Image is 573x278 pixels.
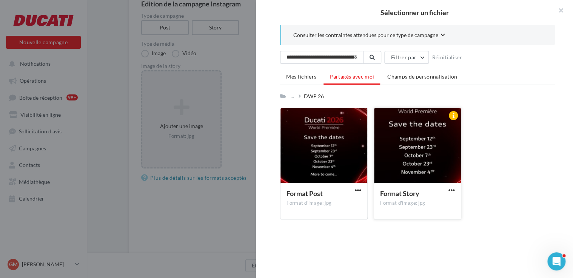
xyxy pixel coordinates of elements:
[547,252,565,270] iframe: Intercom live chat
[384,51,429,64] button: Filtrer par
[268,9,561,16] h2: Sélectionner un fichier
[293,31,438,39] span: Consulter les contraintes attendues pour ce type de campagne
[286,200,361,207] div: Format d'image: jpg
[330,73,374,80] span: Partagés avec moi
[304,93,324,100] div: DWP 26
[429,53,465,62] button: Réinitialiser
[286,73,316,80] span: Mes fichiers
[380,200,455,207] div: Format d'image: jpg
[293,31,445,40] button: Consulter les contraintes attendues pour ce type de campagne
[387,73,457,80] span: Champs de personnalisation
[289,91,296,102] div: ...
[286,189,323,198] span: Format Post
[380,189,419,198] span: Format Story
